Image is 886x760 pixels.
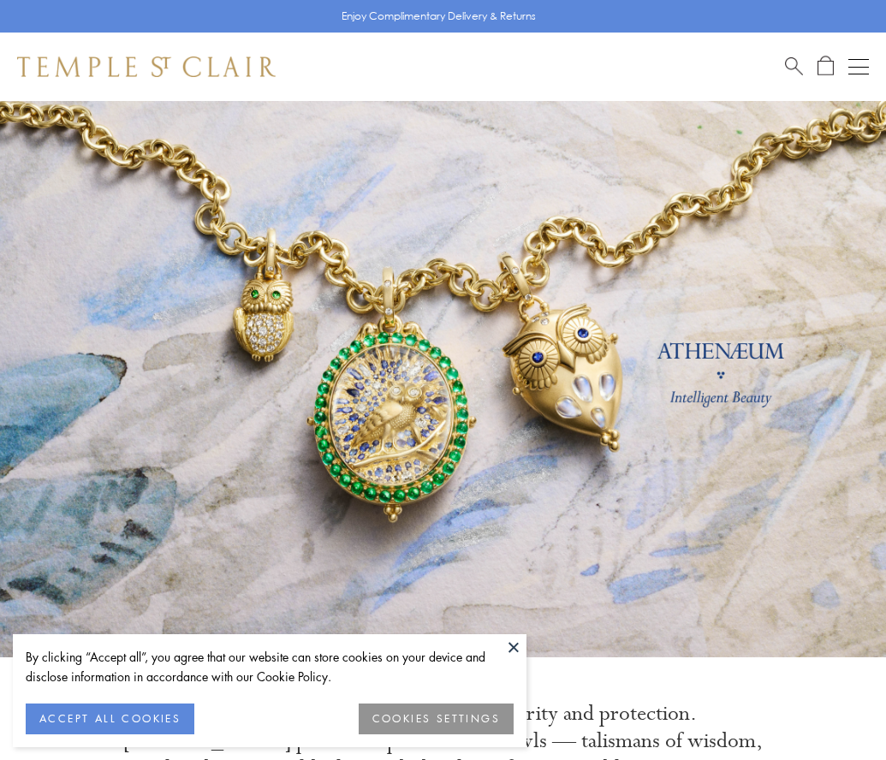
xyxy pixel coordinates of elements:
[848,56,869,77] button: Open navigation
[359,704,514,734] button: COOKIES SETTINGS
[785,56,803,77] a: Search
[26,647,514,686] div: By clicking “Accept all”, you agree that our website can store cookies on your device and disclos...
[342,8,536,25] p: Enjoy Complimentary Delivery & Returns
[26,704,194,734] button: ACCEPT ALL COOKIES
[17,56,276,77] img: Temple St. Clair
[818,56,834,77] a: Open Shopping Bag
